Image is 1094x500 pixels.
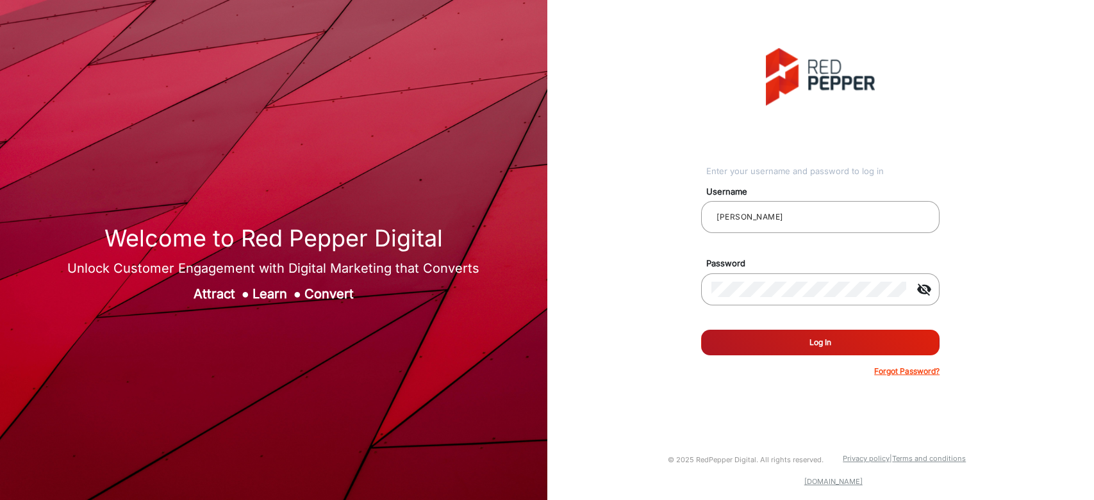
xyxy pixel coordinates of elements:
p: Forgot Password? [874,366,940,377]
h1: Welcome to Red Pepper Digital [67,225,479,252]
small: © 2025 RedPepper Digital. All rights reserved. [668,455,824,464]
div: Attract Learn Convert [67,284,479,303]
a: [DOMAIN_NAME] [804,477,863,486]
mat-icon: visibility_off [909,282,940,297]
span: ● [294,286,301,302]
div: Enter your username and password to log in [706,165,940,178]
input: Your username [711,209,929,225]
span: ● [242,286,249,302]
a: Terms and conditions [892,454,966,463]
a: | [890,454,892,463]
img: vmg-logo [766,48,875,106]
button: Log In [701,330,940,355]
a: Privacy policy [843,454,890,463]
div: Unlock Customer Engagement with Digital Marketing that Converts [67,259,479,278]
mat-label: Password [697,257,954,270]
mat-label: Username [697,186,954,198]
